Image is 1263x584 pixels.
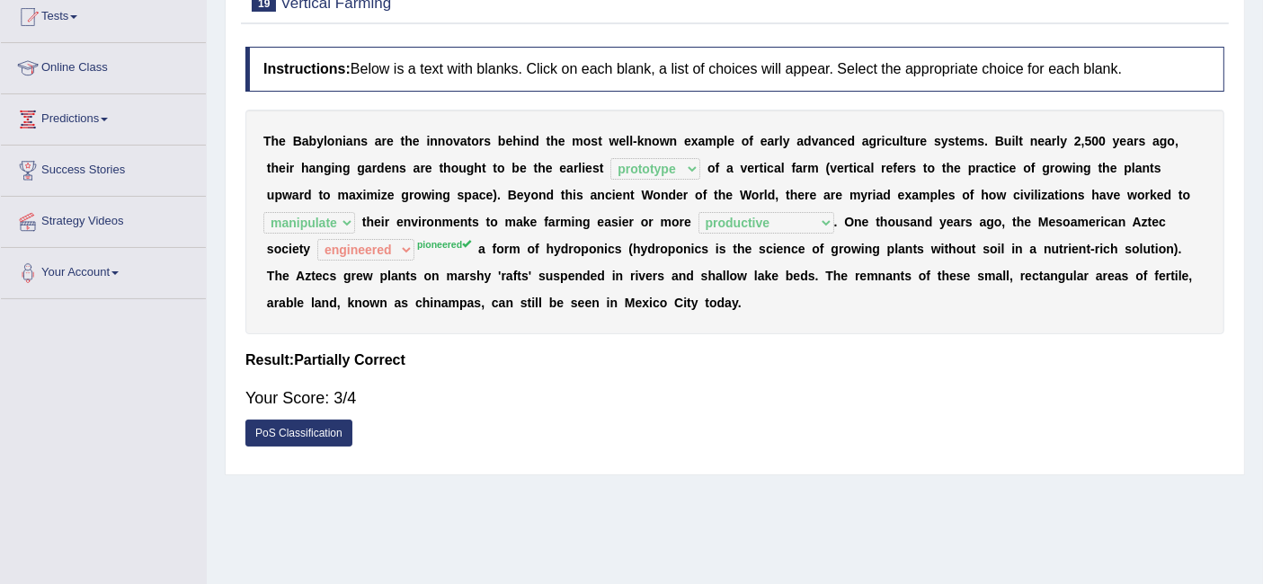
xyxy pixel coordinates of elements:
[304,188,312,202] b: d
[324,134,327,148] b: l
[862,134,869,148] b: a
[907,134,915,148] b: u
[282,188,292,202] b: w
[508,188,517,202] b: B
[482,161,486,175] b: t
[1124,161,1132,175] b: p
[779,134,783,148] b: l
[947,161,955,175] b: h
[464,188,472,202] b: p
[774,161,781,175] b: a
[740,188,752,202] b: W
[1160,134,1168,148] b: g
[629,134,633,148] b: l
[600,161,604,175] b: t
[703,188,707,202] b: f
[1023,161,1031,175] b: o
[279,134,286,148] b: e
[994,161,999,175] b: t
[583,134,591,148] b: o
[921,134,928,148] b: e
[683,188,688,202] b: r
[988,161,995,175] b: c
[1018,134,1023,148] b: t
[726,161,734,175] b: a
[431,188,435,202] b: i
[999,161,1002,175] b: i
[422,188,431,202] b: w
[324,161,332,175] b: g
[727,134,734,148] b: e
[1139,134,1146,148] b: s
[591,134,598,148] b: s
[612,188,616,202] b: i
[438,134,446,148] b: n
[826,161,831,175] b: (
[598,134,602,148] b: t
[653,188,661,202] b: o
[941,134,948,148] b: y
[886,161,894,175] b: e
[442,188,450,202] b: g
[573,188,576,202] b: i
[804,134,812,148] b: d
[781,161,785,175] b: l
[760,188,764,202] b: r
[1132,161,1135,175] b: l
[1010,161,1017,175] b: e
[1091,134,1098,148] b: 0
[561,188,565,202] b: t
[864,161,871,175] b: a
[1,146,206,190] a: Success Stories
[1004,134,1012,148] b: u
[309,161,316,175] b: a
[1015,134,1018,148] b: l
[959,134,966,148] b: e
[984,134,988,148] b: .
[430,134,438,148] b: n
[1002,161,1010,175] b: c
[566,161,574,175] b: a
[547,188,555,202] b: d
[479,188,486,202] b: c
[534,161,538,175] b: t
[904,161,909,175] b: r
[591,188,598,202] b: a
[414,161,421,175] b: a
[837,161,844,175] b: e
[467,134,472,148] b: t
[1098,161,1103,175] b: t
[302,134,309,148] b: a
[1168,134,1176,148] b: o
[1056,134,1060,148] b: l
[763,161,767,175] b: i
[747,161,754,175] b: e
[385,161,392,175] b: e
[893,161,897,175] b: f
[923,161,928,175] b: t
[966,134,977,148] b: m
[955,134,959,148] b: t
[1,94,206,139] a: Predictions
[319,188,324,202] b: t
[493,161,497,175] b: t
[741,161,748,175] b: v
[405,134,413,148] b: h
[1060,134,1067,148] b: y
[1030,134,1038,148] b: n
[245,420,352,447] a: PoS Classification
[309,134,317,148] b: b
[365,161,372,175] b: a
[882,134,885,148] b: i
[357,161,365,175] b: g
[460,134,467,148] b: a
[458,161,467,175] b: u
[338,188,349,202] b: m
[760,161,764,175] b: t
[830,161,837,175] b: v
[574,161,578,175] b: r
[1154,161,1161,175] b: s
[1110,161,1117,175] b: e
[597,188,605,202] b: n
[323,188,331,202] b: o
